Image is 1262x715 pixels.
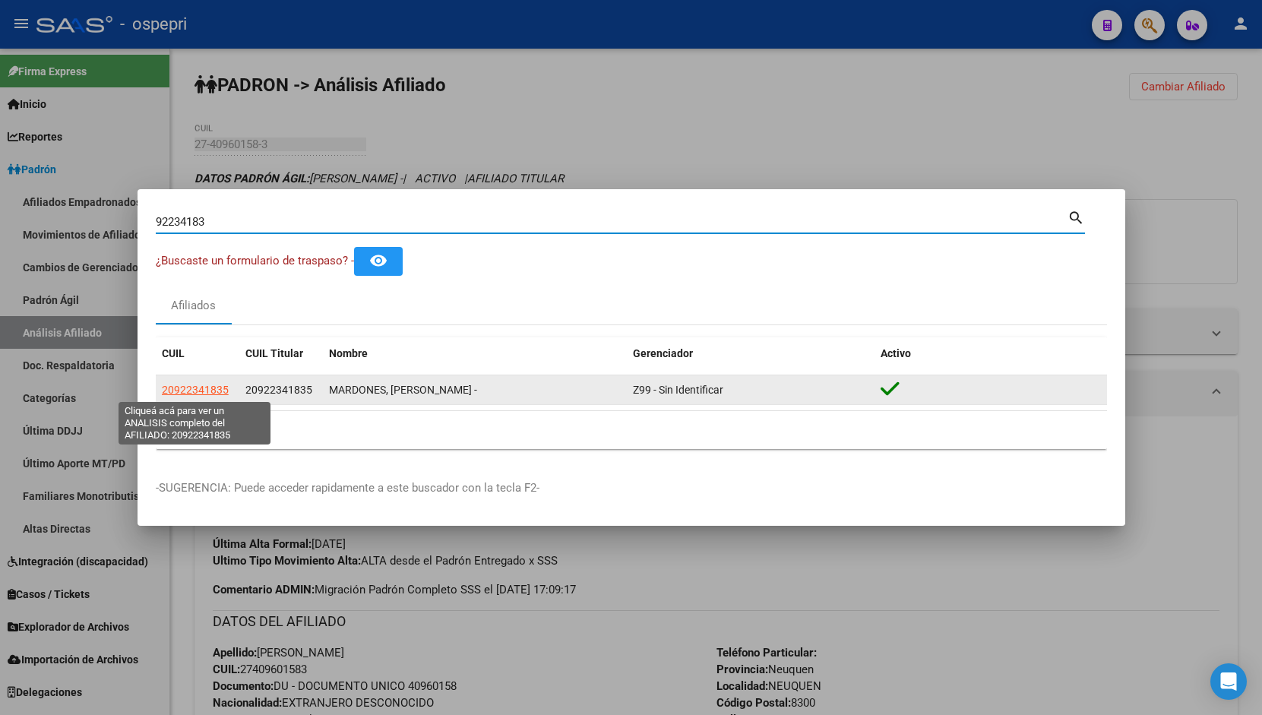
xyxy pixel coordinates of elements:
[633,347,693,359] span: Gerenciador
[627,337,875,370] datatable-header-cell: Gerenciador
[156,254,354,267] span: ¿Buscaste un formulario de traspaso? -
[1210,663,1247,700] div: Open Intercom Messenger
[323,337,627,370] datatable-header-cell: Nombre
[369,252,387,270] mat-icon: remove_red_eye
[156,411,1107,449] div: 1 total
[329,347,368,359] span: Nombre
[239,337,323,370] datatable-header-cell: CUIL Titular
[881,347,911,359] span: Activo
[162,384,229,396] span: 20922341835
[875,337,1107,370] datatable-header-cell: Activo
[171,297,216,315] div: Afiliados
[162,347,185,359] span: CUIL
[633,384,723,396] span: Z99 - Sin Identificar
[156,337,239,370] datatable-header-cell: CUIL
[329,381,621,399] div: MARDONES, [PERSON_NAME] -
[245,347,303,359] span: CUIL Titular
[1067,207,1085,226] mat-icon: search
[245,384,312,396] span: 20922341835
[156,479,1107,497] p: -SUGERENCIA: Puede acceder rapidamente a este buscador con la tecla F2-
